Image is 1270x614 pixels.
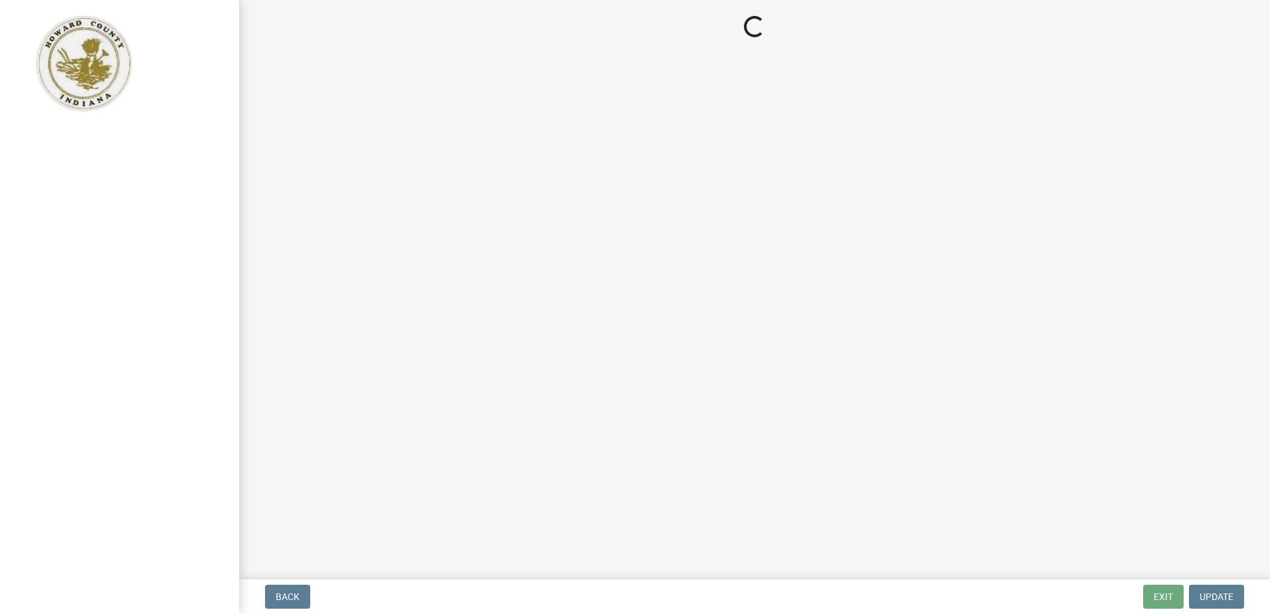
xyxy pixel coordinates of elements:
[1143,585,1184,609] button: Exit
[27,14,140,114] img: Howard County, Indiana
[1189,585,1244,609] button: Update
[276,591,300,602] span: Back
[265,585,310,609] button: Back
[1200,591,1233,602] span: Update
